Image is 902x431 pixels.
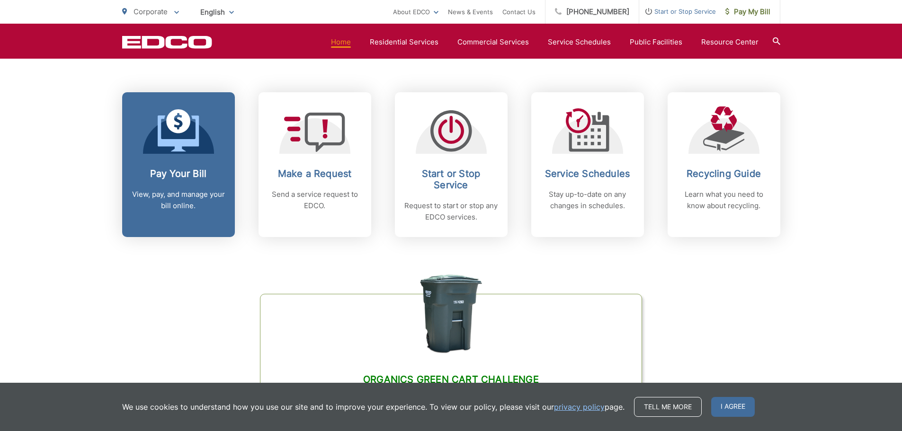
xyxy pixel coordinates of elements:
h2: Recycling Guide [677,168,771,179]
span: I agree [711,397,755,417]
h2: Start or Stop Service [404,168,498,191]
a: Service Schedules [548,36,611,48]
a: Commercial Services [457,36,529,48]
a: Recycling Guide Learn what you need to know about recycling. [668,92,780,237]
span: Corporate [134,7,168,16]
p: Request to start or stop any EDCO services. [404,200,498,223]
p: View, pay, and manage your bill online. [132,189,225,211]
a: Public Facilities [630,36,682,48]
h2: Organics Green Cart Challenge [284,374,617,385]
a: Service Schedules Stay up-to-date on any changes in schedules. [531,92,644,237]
a: News & Events [448,6,493,18]
p: Send a service request to EDCO. [268,189,362,211]
a: About EDCO [393,6,438,18]
a: Make a Request Send a service request to EDCO. [259,92,371,237]
a: Contact Us [502,6,536,18]
a: Pay Your Bill View, pay, and manage your bill online. [122,92,235,237]
h2: Make a Request [268,168,362,179]
a: Tell me more [634,397,702,417]
p: Learn what you need to know about recycling. [677,189,771,211]
span: English [193,4,241,20]
a: Residential Services [370,36,438,48]
a: EDCD logo. Return to the homepage. [122,35,212,49]
h2: Pay Your Bill [132,168,225,179]
a: privacy policy [554,401,605,413]
p: Stay up-to-date on any changes in schedules. [541,189,634,211]
span: Pay My Bill [725,6,770,18]
a: Resource Center [701,36,759,48]
a: Home [331,36,351,48]
p: We use cookies to understand how you use our site and to improve your experience. To view our pol... [122,401,625,413]
h2: Service Schedules [541,168,634,179]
